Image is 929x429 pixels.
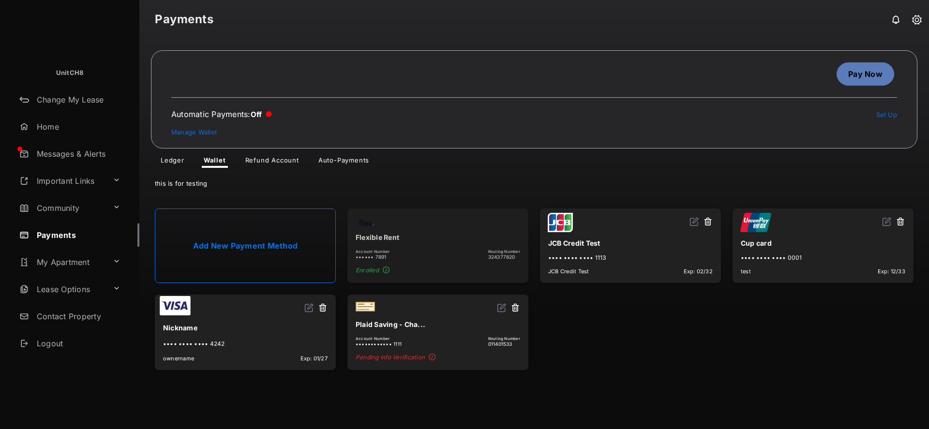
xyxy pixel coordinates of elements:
a: Refund Account [238,156,307,168]
span: Routing Number [488,249,520,254]
span: 011401533 [488,341,520,347]
img: svg+xml;base64,PHN2ZyB2aWV3Qm94PSIwIDAgMjQgMjQiIHdpZHRoPSIxNiIgaGVpZ2h0PSIxNiIgZmlsbD0ibm9uZSIgeG... [497,303,507,312]
div: Plaid Saving - Cha... [356,316,520,332]
span: 324377820 [488,254,520,260]
span: Off [251,110,262,119]
strong: Payments [155,14,213,25]
a: Set Up [876,111,898,118]
span: Account Number [356,336,402,341]
a: Payments [15,223,139,247]
span: •••••• 7891 [356,254,390,260]
a: My Apartment [15,251,109,274]
div: Nickname [163,320,328,336]
a: Lease Options [15,278,109,301]
img: svg+xml;base64,PHN2ZyB2aWV3Qm94PSIwIDAgMjQgMjQiIHdpZHRoPSIxNiIgaGVpZ2h0PSIxNiIgZmlsbD0ibm9uZSIgeG... [304,303,314,312]
a: Add New Payment Method [155,208,336,283]
span: Account Number [356,249,390,254]
a: Change My Lease [15,88,139,111]
span: test [741,268,751,275]
div: •••• •••• •••• 1113 [548,254,713,261]
span: •••••••••••• 1111 [356,341,402,347]
a: Logout [15,332,139,355]
span: Exp: 01/27 [300,355,328,362]
div: Flexible Rent [356,229,520,245]
div: JCB Credit Test [548,235,713,251]
div: •••• •••• •••• 4242 [163,340,328,347]
a: Important Links [15,169,109,192]
img: svg+xml;base64,PHN2ZyB2aWV3Qm94PSIwIDAgMjQgMjQiIHdpZHRoPSIxNiIgaGVpZ2h0PSIxNiIgZmlsbD0ibm9uZSIgeG... [689,217,699,226]
div: •••• •••• •••• 0001 [741,254,905,261]
a: Community [15,196,109,220]
a: Manage Wallet [171,128,217,136]
span: Routing Number [488,336,520,341]
div: Automatic Payments : [171,109,272,119]
a: Wallet [196,156,234,168]
p: UnitCH8 [56,68,84,78]
div: Cup card [741,235,905,251]
a: Home [15,115,139,138]
a: Ledger [153,156,192,168]
div: this is for testing [139,168,929,195]
span: Pending Info Verification [356,354,520,362]
span: Exp: 02/32 [684,268,713,275]
span: JCB Credit Test [548,268,589,275]
span: ownername [163,355,194,362]
img: svg+xml;base64,PHN2ZyB2aWV3Qm94PSIwIDAgMjQgMjQiIHdpZHRoPSIxNiIgaGVpZ2h0PSIxNiIgZmlsbD0ibm9uZSIgeG... [882,217,892,226]
a: Auto-Payments [311,156,377,168]
span: Enrolled [356,266,520,275]
span: Exp: 12/33 [878,268,905,275]
a: Contact Property [15,305,139,328]
a: Messages & Alerts [15,142,139,165]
